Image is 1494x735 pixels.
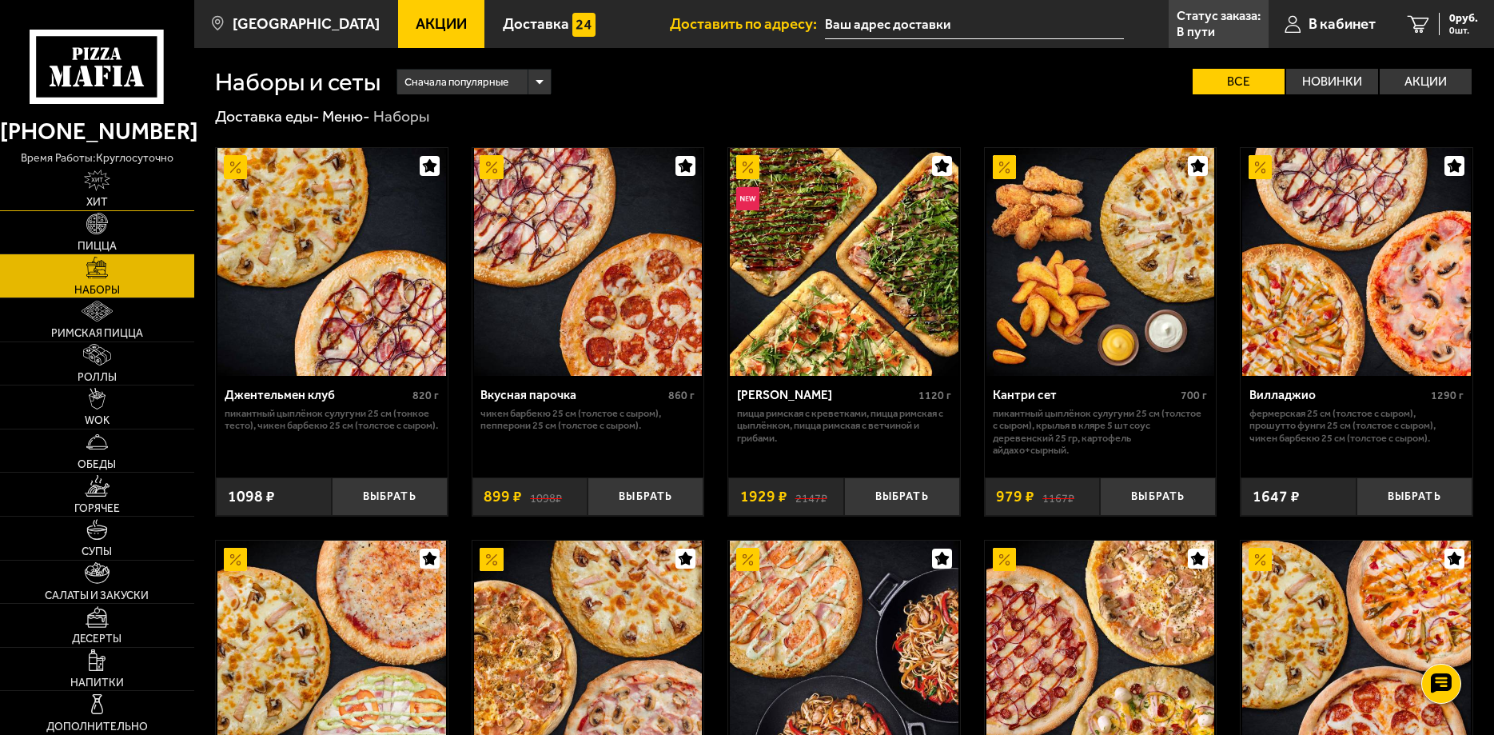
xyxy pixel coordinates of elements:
div: Наборы [373,106,429,126]
span: Десерты [72,633,122,645]
span: 0 руб. [1449,13,1478,24]
button: Выбрать [332,477,448,516]
label: Все [1193,69,1285,94]
span: Наборы [74,285,120,296]
a: АкционныйДжентельмен клуб [216,148,447,376]
span: Напитки [70,677,124,689]
span: Доставка [503,17,569,32]
span: 1098 ₽ [228,489,275,504]
a: АкционныйНовинкаМама Миа [728,148,959,376]
img: Вилладжио [1242,148,1470,376]
img: Кантри сет [986,148,1214,376]
img: Акционный [480,155,503,178]
img: Джентельмен клуб [217,148,445,376]
span: Горячее [74,503,120,514]
span: Салаты и закуски [45,590,149,601]
span: 1929 ₽ [740,489,787,504]
img: Акционный [736,548,759,571]
div: [PERSON_NAME] [737,388,914,403]
a: Доставка еды- [215,107,320,126]
img: Акционный [224,548,247,571]
span: Доставить по адресу: [670,17,825,32]
span: Римская пицца [51,328,143,339]
img: Вкусная парочка [474,148,702,376]
span: В кабинет [1309,17,1376,32]
img: Акционный [736,155,759,178]
span: 0 шт. [1449,26,1478,35]
a: АкционныйВилладжио [1241,148,1472,376]
img: Акционный [993,548,1016,571]
img: Акционный [1249,155,1272,178]
span: 820 г [412,389,439,402]
span: Роллы [78,372,117,383]
p: Фермерская 25 см (толстое с сыром), Прошутто Фунги 25 см (толстое с сыром), Чикен Барбекю 25 см (... [1249,407,1464,445]
span: Супы [82,546,112,557]
s: 2147 ₽ [795,489,827,504]
span: Хит [86,197,108,208]
span: Обеды [78,459,116,470]
span: 899 ₽ [484,489,522,504]
span: Акции [416,17,467,32]
img: Акционный [993,155,1016,178]
img: Акционный [1249,548,1272,571]
div: Вкусная парочка [480,388,664,403]
label: Акции [1380,69,1472,94]
s: 1167 ₽ [1042,489,1074,504]
button: Выбрать [1357,477,1472,516]
span: Пицца [78,241,117,252]
span: 1647 ₽ [1253,489,1300,504]
h1: Наборы и сеты [215,70,380,94]
span: [GEOGRAPHIC_DATA] [233,17,380,32]
img: Новинка [736,187,759,210]
span: 15-я линия Васильевского острова,74 [825,10,1124,39]
p: Пицца Римская с креветками, Пицца Римская с цыплёнком, Пицца Римская с ветчиной и грибами. [737,407,951,445]
span: Сначала популярные [404,67,508,97]
span: 1120 г [918,389,951,402]
span: Дополнительно [46,721,148,733]
div: Джентельмен клуб [225,388,408,403]
span: WOK [85,415,110,426]
span: 700 г [1181,389,1207,402]
button: Выбрать [1100,477,1216,516]
input: Ваш адрес доставки [825,10,1124,39]
a: АкционныйВкусная парочка [472,148,703,376]
div: Кантри сет [993,388,1177,403]
p: Чикен Барбекю 25 см (толстое с сыром), Пепперони 25 см (толстое с сыром). [480,407,695,432]
img: Акционный [480,548,503,571]
p: Пикантный цыплёнок сулугуни 25 см (тонкое тесто), Чикен Барбекю 25 см (толстое с сыром). [225,407,439,432]
p: Статус заказа: [1177,10,1261,22]
p: Пикантный цыплёнок сулугуни 25 см (толстое с сыром), крылья в кляре 5 шт соус деревенский 25 гр, ... [993,407,1207,457]
s: 1098 ₽ [530,489,562,504]
span: 1290 г [1431,389,1464,402]
span: 860 г [668,389,695,402]
span: 979 ₽ [996,489,1034,504]
div: Вилладжио [1249,388,1427,403]
label: Новинки [1286,69,1378,94]
button: Выбрать [844,477,960,516]
img: Акционный [224,155,247,178]
img: 15daf4d41897b9f0e9f617042186c801.svg [572,13,596,36]
a: АкционныйКантри сет [985,148,1216,376]
img: Мама Миа [730,148,958,376]
p: В пути [1177,26,1215,38]
a: Меню- [322,107,370,126]
button: Выбрать [588,477,703,516]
